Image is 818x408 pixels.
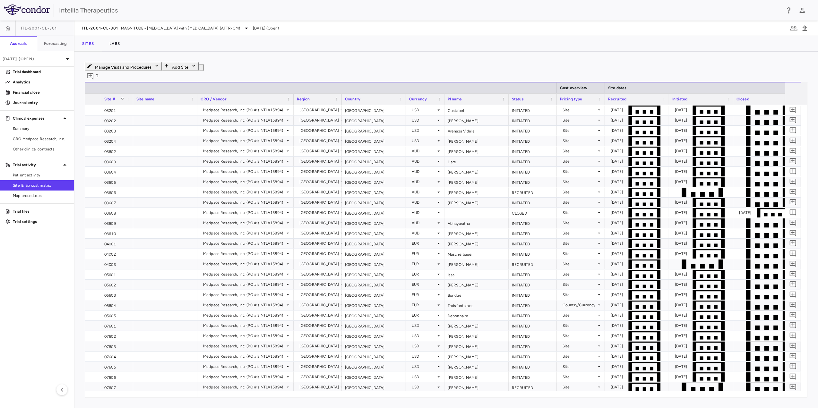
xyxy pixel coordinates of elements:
[563,166,597,177] div: Site
[342,372,406,382] div: [GEOGRAPHIC_DATA]
[789,219,797,227] svg: Add comment
[509,300,557,310] div: INITIATED
[13,89,69,95] p: Financial close
[611,208,623,218] div: [DATE]
[85,71,96,82] button: Add comment
[560,97,582,101] span: Pricing type
[444,259,509,269] div: [PERSON_NAME]
[342,280,406,290] div: [GEOGRAPHIC_DATA]
[675,105,687,115] div: [DATE]
[203,177,285,187] div: Medpace Research, Inc. (PO #'s NTLA15894)
[611,177,623,187] div: [DATE]
[412,218,436,228] div: AUD
[788,238,798,249] button: Add comment
[342,362,406,372] div: [GEOGRAPHIC_DATA]
[675,136,687,146] div: [DATE]
[299,228,339,238] div: [GEOGRAPHIC_DATA]
[563,105,597,115] div: Site
[299,197,339,208] div: [GEOGRAPHIC_DATA]
[509,126,557,136] div: INITIATED
[789,311,797,319] svg: Add comment
[342,269,406,279] div: [GEOGRAPHIC_DATA]
[297,97,310,101] span: Region
[203,125,285,136] div: Medpace Research, Inc. (PO #'s NTLA15894)
[509,167,557,177] div: INITIATED
[342,259,406,269] div: [GEOGRAPHIC_DATA]
[13,115,61,121] p: Clinical expenses
[203,146,285,156] div: Medpace Research, Inc. (PO #'s NTLA15894)
[412,136,436,146] div: USD
[611,146,623,156] div: [DATE]
[739,208,752,218] div: [DATE]
[342,167,406,177] div: [GEOGRAPHIC_DATA]
[788,187,798,198] button: Add comment
[342,310,406,320] div: [GEOGRAPHIC_DATA]
[789,147,797,155] svg: Add comment
[444,157,509,166] div: Hare
[611,238,623,249] div: [DATE]
[342,177,406,187] div: [GEOGRAPHIC_DATA]
[789,168,797,175] svg: Add comment
[444,208,509,218] div: .
[789,291,797,299] svg: Add comment
[789,301,797,309] svg: Add comment
[789,281,797,288] svg: Add comment
[13,219,69,225] p: Trial settings
[672,97,687,101] span: Initiated
[563,146,597,156] div: Site
[101,280,133,290] div: 05602
[101,208,133,218] div: 03608
[444,115,509,125] div: [PERSON_NAME]
[509,352,557,361] div: INITIATED
[444,310,509,320] div: Debonnaire
[675,218,687,228] div: [DATE]
[788,197,798,208] button: Add comment
[412,238,436,249] div: EUR
[789,363,797,370] svg: Add comment
[101,382,133,392] div: 07607
[509,382,557,392] div: RECRUITED
[299,249,339,259] div: [GEOGRAPHIC_DATA]
[203,238,285,249] div: Medpace Research, Inc. (PO #'s NTLA15894)
[789,178,797,186] svg: Add comment
[788,115,798,126] button: Add comment
[789,270,797,278] svg: Add comment
[13,193,69,199] span: Map procedures
[563,218,597,228] div: Site
[789,353,797,360] svg: Add comment
[611,136,623,146] div: [DATE]
[203,249,285,259] div: Medpace Research, Inc. (PO #'s NTLA15894)
[342,105,406,115] div: [GEOGRAPHIC_DATA]
[13,100,69,106] p: Journal entry
[412,105,436,115] div: USD
[444,269,509,279] div: Issa
[611,166,623,177] div: [DATE]
[412,156,436,166] div: AUD
[788,382,798,393] button: Add comment
[789,229,797,237] svg: Add comment
[444,372,509,382] div: [PERSON_NAME]
[788,310,798,321] button: Add comment
[444,198,509,208] div: [PERSON_NAME]
[789,209,797,217] svg: Add comment
[101,115,133,125] div: 03202
[253,25,279,31] span: [DATE] (Open)
[509,218,557,228] div: INITIATED
[412,249,436,259] div: EUR
[342,341,406,351] div: [GEOGRAPHIC_DATA]
[675,177,687,187] div: [DATE]
[104,97,115,101] span: Site #
[788,320,798,331] button: Add comment
[13,172,69,178] span: Patient activity
[444,321,509,331] div: [PERSON_NAME]
[444,249,509,259] div: Mascherbauer
[121,25,240,31] span: MAGNITUDE - [MEDICAL_DATA] with [MEDICAL_DATA] (ATTR-CM)
[203,197,285,208] div: Medpace Research, Inc. (PO #'s NTLA15894)
[299,146,339,156] div: [GEOGRAPHIC_DATA]
[13,208,69,214] p: Trial files
[509,362,557,372] div: INITIATED
[611,197,623,208] div: [DATE]
[203,187,285,197] div: Medpace Research, Inc. (PO #'s NTLA15894)
[789,322,797,329] svg: Add comment
[342,382,406,392] div: [GEOGRAPHIC_DATA]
